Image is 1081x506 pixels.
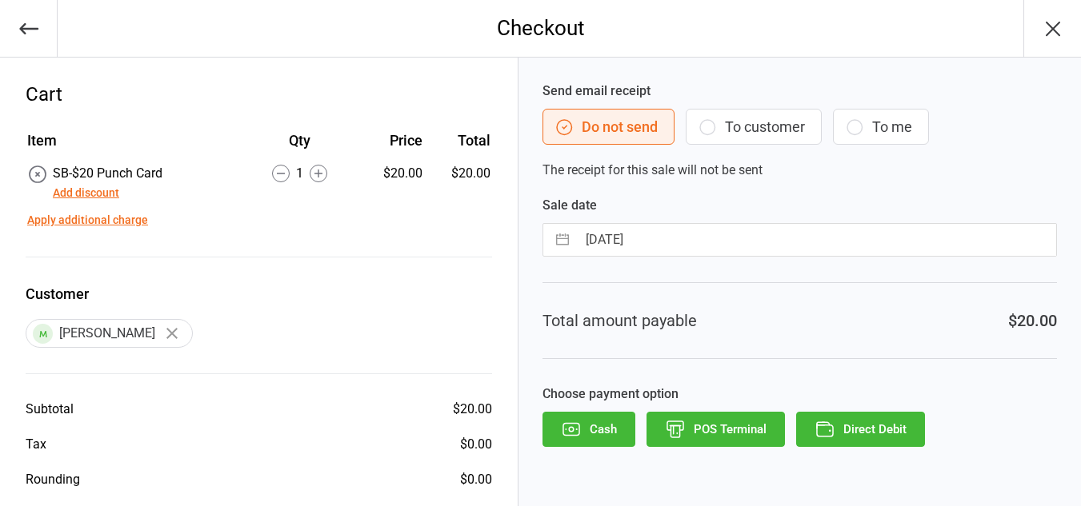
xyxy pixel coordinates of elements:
div: Rounding [26,470,80,489]
label: Customer [26,283,492,305]
th: Total [429,129,490,162]
div: $20.00 [453,400,492,419]
div: Total amount payable [543,309,697,333]
button: Apply additional charge [27,212,148,229]
label: Send email receipt [543,82,1057,101]
span: SB-$20 Punch Card [53,165,162,181]
button: To customer [686,109,822,145]
div: Cart [26,80,492,109]
button: To me [833,109,929,145]
div: The receipt for this sale will not be sent [543,82,1057,180]
div: [PERSON_NAME] [26,319,193,348]
button: Do not send [543,109,675,145]
button: Add discount [53,185,119,201]
div: $0.00 [460,470,492,489]
button: Cash [543,412,635,447]
div: Price [358,129,422,151]
div: $20.00 [1008,309,1057,333]
th: Item [27,129,241,162]
div: 1 [242,164,356,183]
label: Choose payment option [543,384,1057,404]
label: Sale date [543,196,1057,215]
button: Direct Debit [796,412,925,447]
div: Subtotal [26,400,74,419]
div: $20.00 [358,164,422,183]
th: Qty [242,129,356,162]
div: $0.00 [460,435,492,454]
td: $20.00 [429,164,490,202]
button: POS Terminal [647,412,785,447]
div: Tax [26,435,46,454]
